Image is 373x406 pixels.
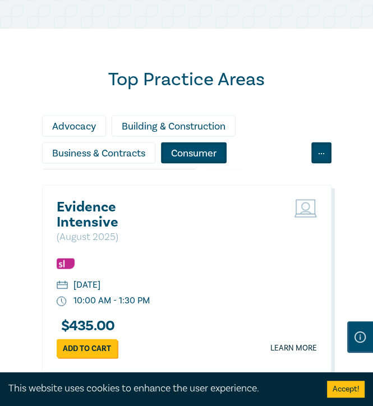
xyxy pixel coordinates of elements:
[57,319,115,334] h3: $ 435.00
[270,343,317,354] a: Learn more
[327,381,365,398] button: Accept cookies
[42,169,197,191] div: Corporate & In-House Counsel
[57,297,67,307] img: watch
[202,169,247,191] div: Costs
[57,339,117,358] a: Add to cart
[57,200,177,230] a: Evidence Intensive
[8,381,310,396] div: This website uses cookies to enhance the user experience.
[57,230,177,244] p: ( August 2025 )
[57,281,68,291] img: calendar
[42,68,331,91] h2: Top Practice Areas
[311,142,331,164] div: ...
[42,142,155,164] div: Business & Contracts
[42,116,106,137] div: Advocacy
[354,331,366,343] img: Information Icon
[112,116,236,137] div: Building & Construction
[57,259,75,269] img: Substantive Law
[73,294,150,307] div: 10:00 AM - 1:30 PM
[161,142,227,164] div: Consumer
[294,200,317,218] img: Live Stream
[73,279,100,292] div: [DATE]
